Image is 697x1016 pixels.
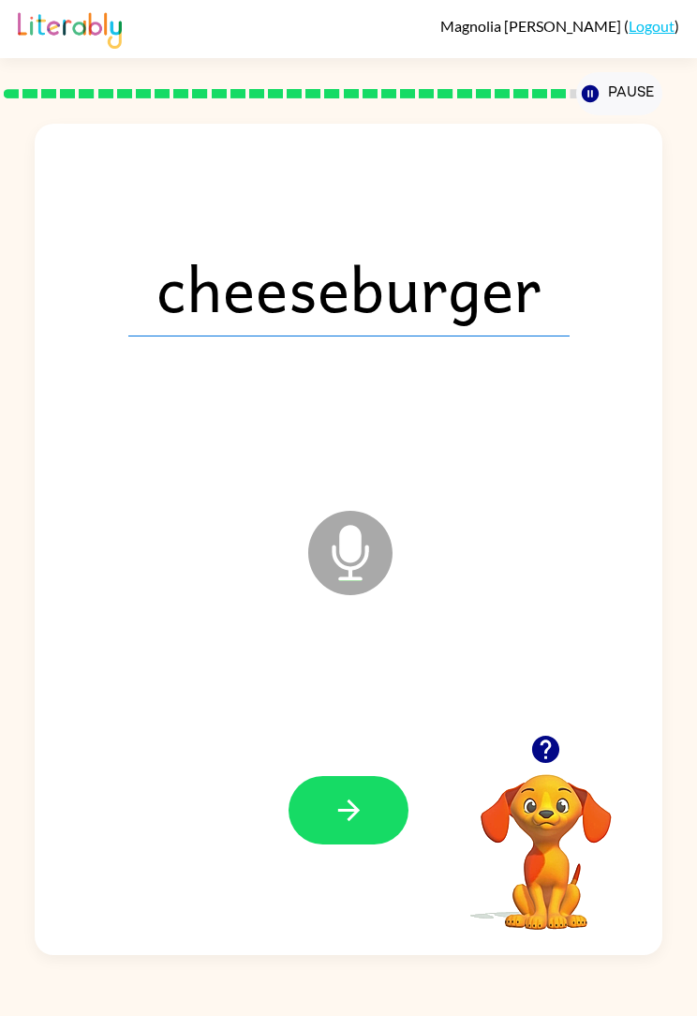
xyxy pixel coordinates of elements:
video: Your browser must support playing .mp4 files to use Literably. Please try using another browser. [452,745,640,933]
span: Magnolia [PERSON_NAME] [440,17,624,35]
a: Logout [629,17,675,35]
div: ( ) [440,17,679,35]
button: Pause [576,72,662,115]
img: Literably [18,7,122,49]
span: cheeseburger [128,239,570,336]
